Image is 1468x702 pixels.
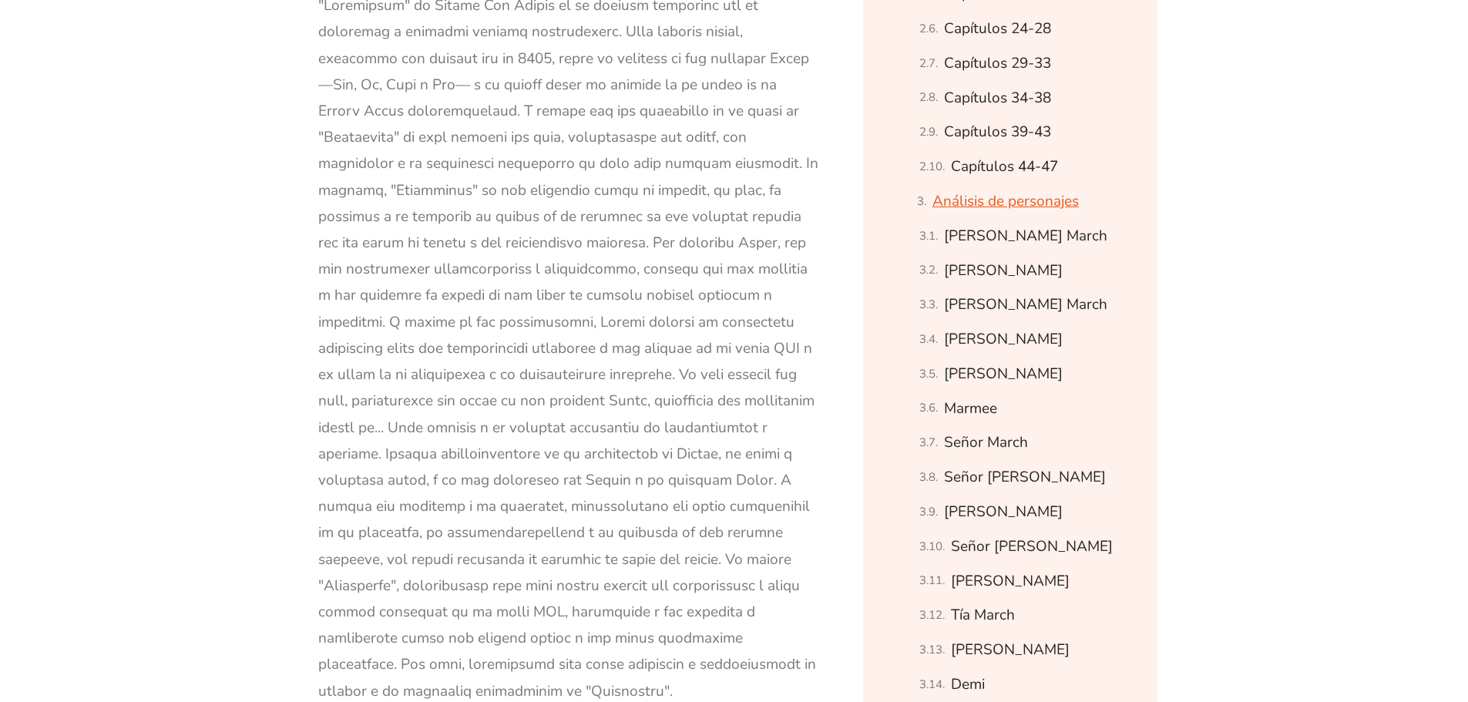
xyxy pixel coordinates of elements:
a: [PERSON_NAME] March [944,291,1107,318]
a: Tía March [951,602,1015,629]
a: [PERSON_NAME] [951,637,1070,663]
a: [PERSON_NAME] [944,257,1063,284]
font: Capítulos 44-47 [951,156,1058,176]
div: Widget de chat [1211,528,1468,702]
a: [PERSON_NAME] [951,568,1070,595]
a: [PERSON_NAME] [944,499,1063,526]
font: [PERSON_NAME] [951,640,1070,660]
font: [PERSON_NAME] [944,260,1063,280]
a: [PERSON_NAME] [944,326,1063,353]
a: Análisis de personajes [932,188,1079,215]
a: [PERSON_NAME] March [944,223,1107,250]
a: Capítulos 24-28 [944,15,1051,42]
font: [PERSON_NAME] [944,502,1063,522]
a: Demi [951,671,985,698]
font: Capítulos 39-43 [944,122,1051,142]
iframe: Chat Widget [1211,528,1468,702]
font: [PERSON_NAME] March [944,226,1107,246]
font: Capítulos 29-33 [944,53,1051,73]
font: Señor [PERSON_NAME] [951,536,1113,556]
a: Capítulos 39-43 [944,119,1051,146]
a: Marmee [944,395,997,422]
font: Capítulos 34-38 [944,88,1051,108]
font: Señor [PERSON_NAME] [944,467,1106,487]
font: Marmee [944,398,997,418]
font: Señor March [944,432,1028,452]
font: Tía March [951,605,1015,625]
a: Capítulos 44-47 [951,153,1058,180]
a: Señor [PERSON_NAME] [944,464,1106,491]
a: Capítulos 29-33 [944,50,1051,77]
font: [PERSON_NAME] March [944,294,1107,314]
font: Demi [951,674,985,694]
font: [PERSON_NAME] [944,364,1063,384]
font: [PERSON_NAME] [951,571,1070,591]
a: [PERSON_NAME] [944,361,1063,388]
font: Capítulos 24-28 [944,18,1051,39]
a: Capítulos 34-38 [944,85,1051,112]
a: Señor March [944,429,1028,456]
font: Análisis de personajes [932,191,1079,211]
font: [PERSON_NAME] [944,329,1063,349]
a: Señor [PERSON_NAME] [951,533,1113,560]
